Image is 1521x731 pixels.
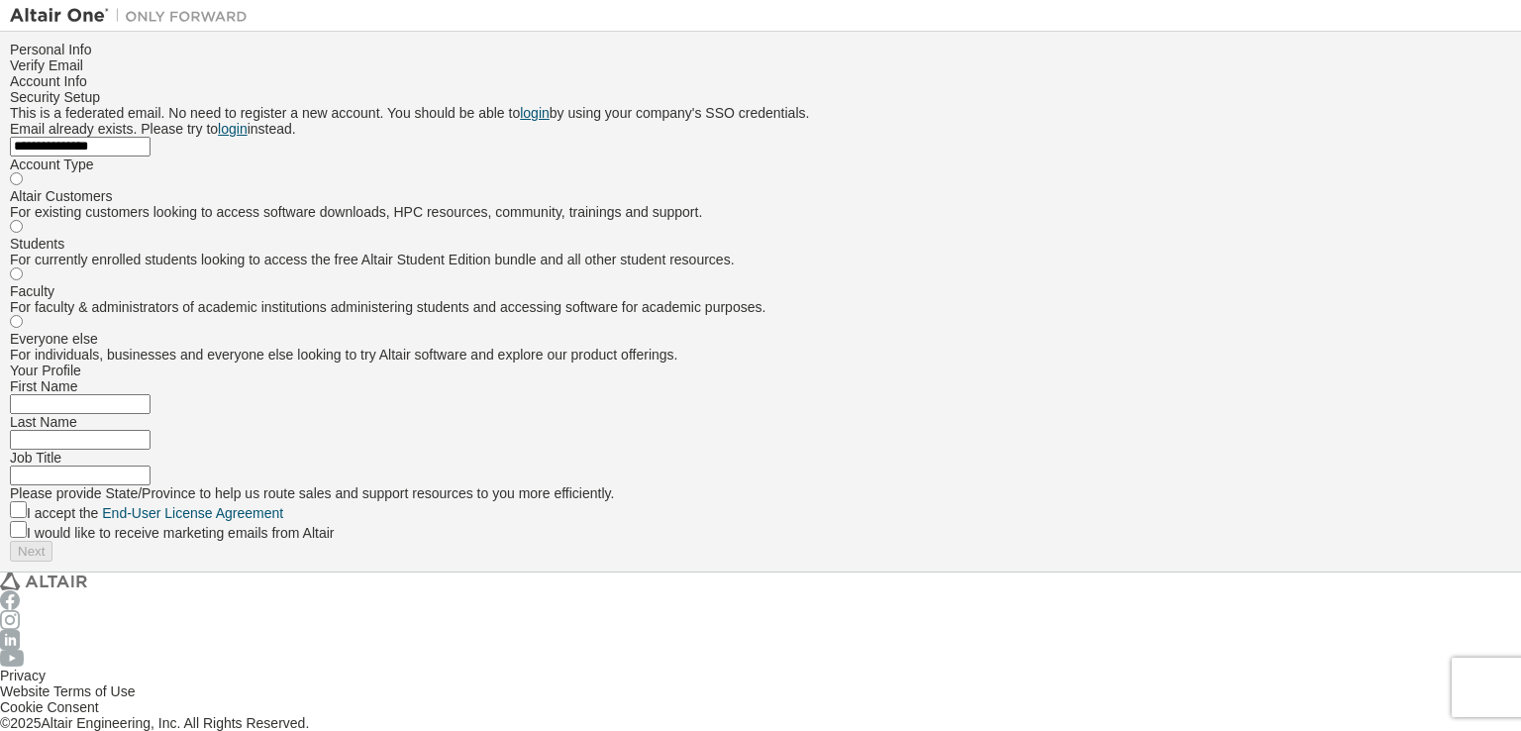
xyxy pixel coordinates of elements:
[10,283,1511,299] div: Faculty
[10,188,1511,204] div: Altair Customers
[27,505,283,521] label: I accept the
[10,204,1511,220] div: For existing customers looking to access software downloads, HPC resources, community, trainings ...
[10,57,1511,73] div: Verify Email
[10,331,1511,347] div: Everyone else
[27,525,334,541] label: I would like to receive marketing emails from Altair
[10,105,1511,121] div: This is a federated email. No need to register a new account. You should be able to by using your...
[10,485,1511,501] div: Please provide State/Province to help us route sales and support resources to you more efficiently.
[10,541,52,562] button: Next
[10,157,1511,172] div: Account Type
[10,73,1511,89] div: Account Info
[218,121,248,137] a: login
[10,89,1511,105] div: Security Setup
[10,252,1511,267] div: For currently enrolled students looking to access the free Altair Student Edition bundle and all ...
[10,121,1511,137] div: Email already exists. Please try to instead.
[10,236,1511,252] div: Students
[10,42,1511,57] div: Personal Info
[102,505,283,521] a: End-User License Agreement
[10,541,1511,562] div: Read and acccept EULA to continue
[10,378,77,394] label: First Name
[520,105,550,121] a: login
[10,347,1511,363] div: For individuals, businesses and everyone else looking to try Altair software and explore our prod...
[10,450,61,466] label: Job Title
[10,299,1511,315] div: For faculty & administrators of academic institutions administering students and accessing softwa...
[10,6,257,26] img: Altair One
[10,363,1511,378] div: Your Profile
[10,414,77,430] label: Last Name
